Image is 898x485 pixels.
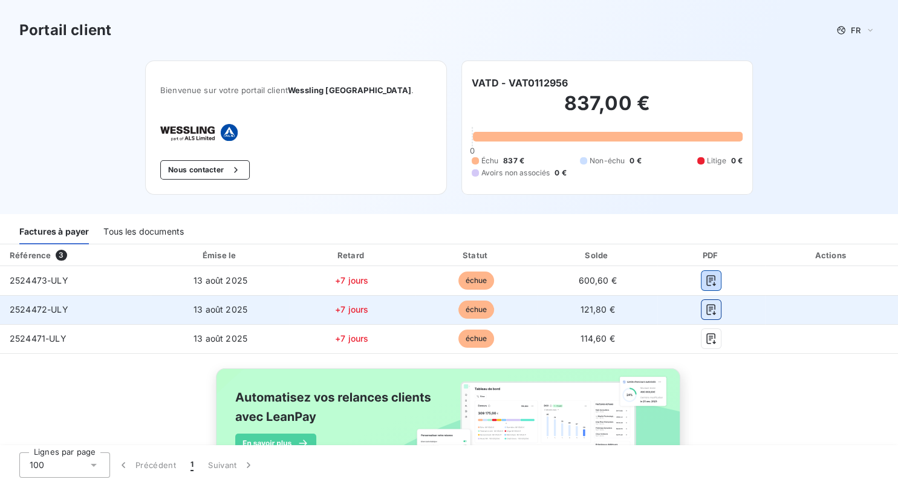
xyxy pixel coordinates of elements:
[10,304,68,314] span: 2524472-ULY
[590,155,625,166] span: Non-échu
[194,304,247,314] span: 13 août 2025
[458,272,495,290] span: échue
[731,155,743,166] span: 0 €
[579,275,617,285] span: 600,60 €
[160,85,432,95] span: Bienvenue sur votre portail client .
[540,249,655,261] div: Solde
[110,452,183,478] button: Précédent
[291,249,412,261] div: Retard
[481,155,499,166] span: Échu
[469,146,474,155] span: 0
[851,25,861,35] span: FR
[630,155,641,166] span: 0 €
[10,333,67,343] span: 2524471-ULY
[19,219,89,244] div: Factures à payer
[335,333,368,343] span: +7 jours
[417,249,535,261] div: Statut
[194,333,247,343] span: 13 août 2025
[103,219,184,244] div: Tous les documents
[288,85,411,95] span: Wessling [GEOGRAPHIC_DATA]
[190,459,194,471] span: 1
[581,333,615,343] span: 114,60 €
[472,91,743,128] h2: 837,00 €
[335,275,368,285] span: +7 jours
[458,301,495,319] span: échue
[56,250,67,261] span: 3
[30,459,44,471] span: 100
[10,250,51,260] div: Référence
[707,155,726,166] span: Litige
[458,330,495,348] span: échue
[201,452,262,478] button: Suivant
[10,275,68,285] span: 2524473-ULY
[160,124,238,141] img: Company logo
[335,304,368,314] span: +7 jours
[194,275,247,285] span: 13 août 2025
[581,304,615,314] span: 121,80 €
[160,160,250,180] button: Nous contacter
[183,452,201,478] button: 1
[555,168,566,178] span: 0 €
[481,168,550,178] span: Avoirs non associés
[767,249,896,261] div: Actions
[19,19,111,41] h3: Portail client
[472,76,568,90] h6: VATD - VAT0112956
[503,155,524,166] span: 837 €
[154,249,286,261] div: Émise le
[660,249,763,261] div: PDF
